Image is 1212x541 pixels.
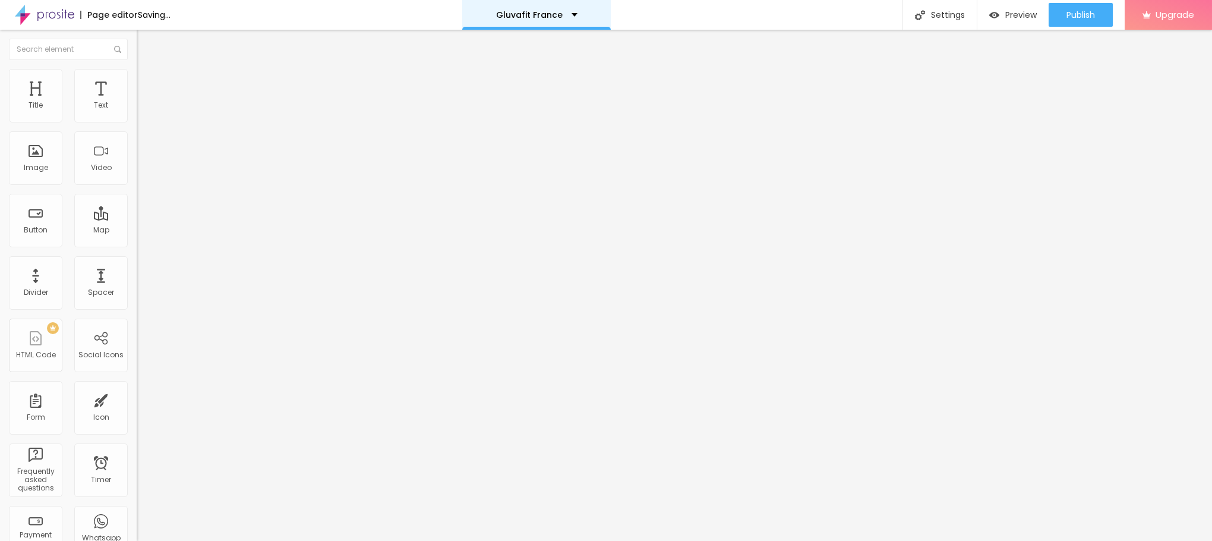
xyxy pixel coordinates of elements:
div: Saving... [138,11,171,19]
img: view-1.svg [989,10,999,20]
div: Text [94,101,108,109]
div: Frequently asked questions [12,467,59,493]
input: Search element [9,39,128,60]
div: Button [24,226,48,234]
span: Upgrade [1156,10,1194,20]
div: Social Icons [78,351,124,359]
div: Divider [24,288,48,297]
span: Publish [1066,10,1095,20]
div: Icon [93,413,109,422]
div: Spacer [88,288,114,297]
iframe: Editor [137,30,1212,541]
span: Preview [1005,10,1037,20]
p: Gluvafit France [496,11,563,19]
div: HTML Code [16,351,56,359]
img: Icone [915,10,925,20]
div: Title [29,101,43,109]
div: Timer [91,476,111,484]
div: Page editor [80,11,138,19]
img: Icone [114,46,121,53]
div: Video [91,163,112,172]
button: Preview [977,3,1049,27]
div: Image [24,163,48,172]
button: Publish [1049,3,1113,27]
div: Map [93,226,109,234]
div: Form [27,413,45,422]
